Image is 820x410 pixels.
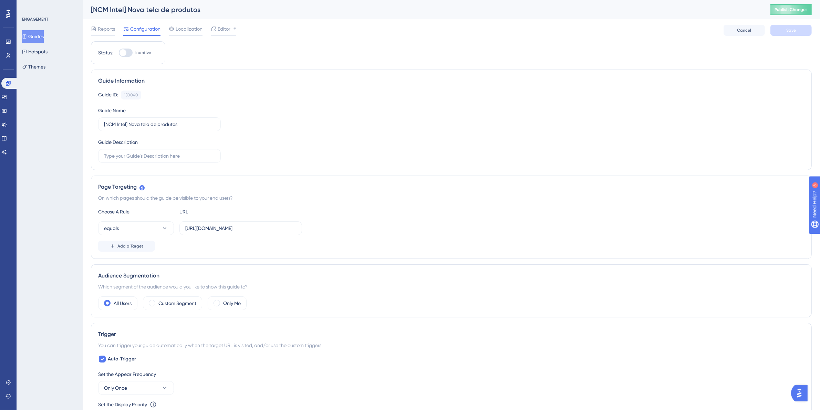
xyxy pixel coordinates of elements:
span: Inactive [135,50,151,55]
span: Save [786,28,796,33]
button: Add a Target [98,241,155,252]
input: yourwebsite.com/path [185,224,296,232]
div: Guide Description [98,138,138,146]
span: Cancel [737,28,751,33]
div: 150040 [124,92,138,98]
div: Set the Display Priority [98,400,147,409]
div: Trigger [98,330,805,338]
button: Only Once [98,381,174,395]
label: Custom Segment [158,299,196,307]
div: 8 [48,3,50,9]
span: equals [104,224,119,232]
div: Page Targeting [98,183,805,191]
div: Guide ID: [98,91,118,99]
div: You can trigger your guide automatically when the target URL is visited, and/or use the custom tr... [98,341,805,349]
div: Guide Information [98,77,805,85]
div: Status: [98,49,113,57]
span: Configuration [130,25,160,33]
span: Editor [218,25,230,33]
span: Localization [176,25,203,33]
div: Choose A Rule [98,208,174,216]
span: Reports [98,25,115,33]
iframe: UserGuiding AI Assistant Launcher [791,383,812,403]
div: Audience Segmentation [98,272,805,280]
label: Only Me [223,299,241,307]
span: Auto-Trigger [108,355,136,363]
button: Save [770,25,812,36]
div: On which pages should the guide be visible to your end users? [98,194,805,202]
input: Type your Guide’s Description here [104,152,215,160]
button: Guides [22,30,44,43]
div: URL [179,208,255,216]
span: Publish Changes [775,7,808,12]
span: Only Once [104,384,127,392]
div: Set the Appear Frequency [98,370,805,378]
button: Publish Changes [770,4,812,15]
div: ENGAGEMENT [22,17,48,22]
span: Need Help? [16,2,43,10]
span: Add a Target [117,243,143,249]
label: All Users [114,299,132,307]
div: [NCM Intel] Nova tela de produtos [91,5,753,14]
button: Cancel [724,25,765,36]
div: Which segment of the audience would you like to show this guide to? [98,283,805,291]
button: Themes [22,61,45,73]
div: Guide Name [98,106,126,115]
button: Hotspots [22,45,48,58]
button: equals [98,221,174,235]
input: Type your Guide’s Name here [104,120,215,128]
